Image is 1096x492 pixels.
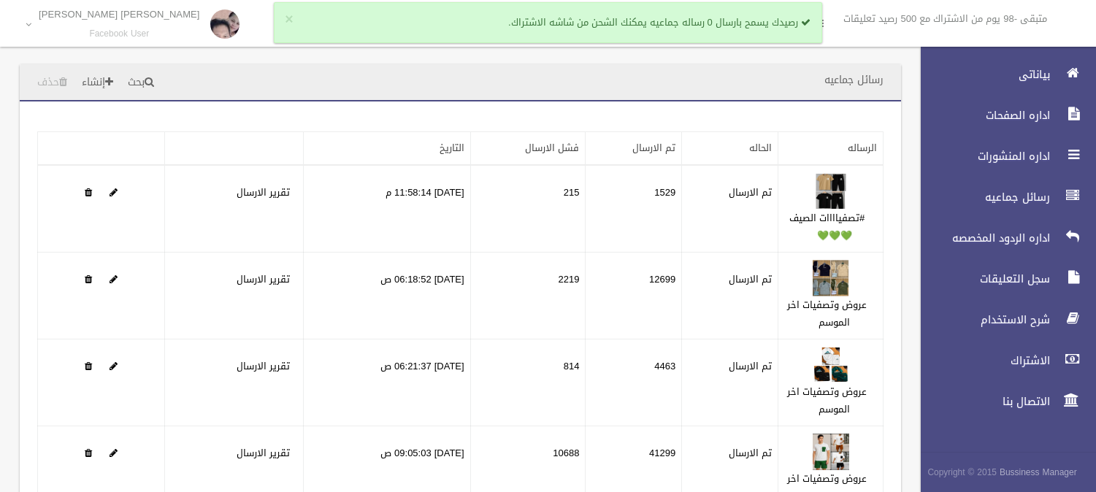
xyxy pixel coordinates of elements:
a: فشل الارسال [525,139,579,157]
a: Edit [110,444,118,462]
label: تم الارسال [729,271,772,288]
img: 638921316079429509.jpeg [813,260,849,296]
a: شرح الاستخدام [908,304,1096,336]
img: 638919359666262752.jpeg [813,173,849,210]
td: [DATE] 11:58:14 م [304,165,470,253]
div: رصيدك يسمح بارسال 0 رساله جماعيه يمكنك الشحن من شاشه الاشتراك. [274,2,822,43]
a: Edit [110,357,118,375]
a: اداره المنشورات [908,140,1096,172]
a: سجل التعليقات [908,263,1096,295]
a: Edit [813,444,849,462]
span: سجل التعليقات [908,272,1054,286]
img: 638921317530789184.jpeg [813,347,849,383]
a: بحث [122,69,160,96]
a: Edit [813,357,849,375]
span: اداره المنشورات [908,149,1054,164]
a: تقرير الارسال [237,183,290,201]
span: اداره الردود المخصصه [908,231,1054,245]
header: رسائل جماعيه [807,66,901,94]
a: تم الارسال [632,139,675,157]
strong: Bussiness Manager [1000,464,1077,480]
img: 638921418524610699.jpeg [813,434,849,470]
a: #تصفياااات الصيف💚💚💚 [789,209,865,245]
a: الاشتراك [908,345,1096,377]
td: 215 [470,165,586,253]
label: تم الارسال [729,445,772,462]
td: [DATE] 06:18:52 ص [304,253,470,339]
a: رسائل جماعيه [908,181,1096,213]
a: عروض وتصفيات اخر الموسم [787,296,867,331]
label: تم الارسال [729,184,772,201]
span: اداره الصفحات [908,108,1054,123]
span: شرح الاستخدام [908,312,1054,327]
a: إنشاء [76,69,119,96]
small: Facebook User [39,28,200,39]
span: رسائل جماعيه [908,190,1054,204]
a: التاريخ [440,139,464,157]
a: بياناتى [908,58,1096,91]
span: Copyright © 2015 [927,464,997,480]
a: تقرير الارسال [237,444,290,462]
button: × [285,12,293,27]
td: 1529 [586,165,682,253]
th: الحاله [682,132,778,166]
td: 2219 [470,253,586,339]
span: الاتصال بنا [908,394,1054,409]
a: Edit [813,183,849,201]
a: عروض وتصفيات اخر الموسم [787,383,867,418]
td: 12699 [586,253,682,339]
a: تقرير الارسال [237,357,290,375]
td: 4463 [586,339,682,426]
a: اداره الردود المخصصه [908,222,1096,254]
td: 814 [470,339,586,426]
a: اداره الصفحات [908,99,1096,131]
td: [DATE] 06:21:37 ص [304,339,470,426]
span: بياناتى [908,67,1054,82]
label: تم الارسال [729,358,772,375]
a: Edit [110,183,118,201]
a: Edit [110,270,118,288]
a: تقرير الارسال [237,270,290,288]
span: الاشتراك [908,353,1054,368]
th: الرساله [778,132,884,166]
p: [PERSON_NAME] [PERSON_NAME] [39,9,200,20]
a: Edit [813,270,849,288]
a: الاتصال بنا [908,385,1096,418]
